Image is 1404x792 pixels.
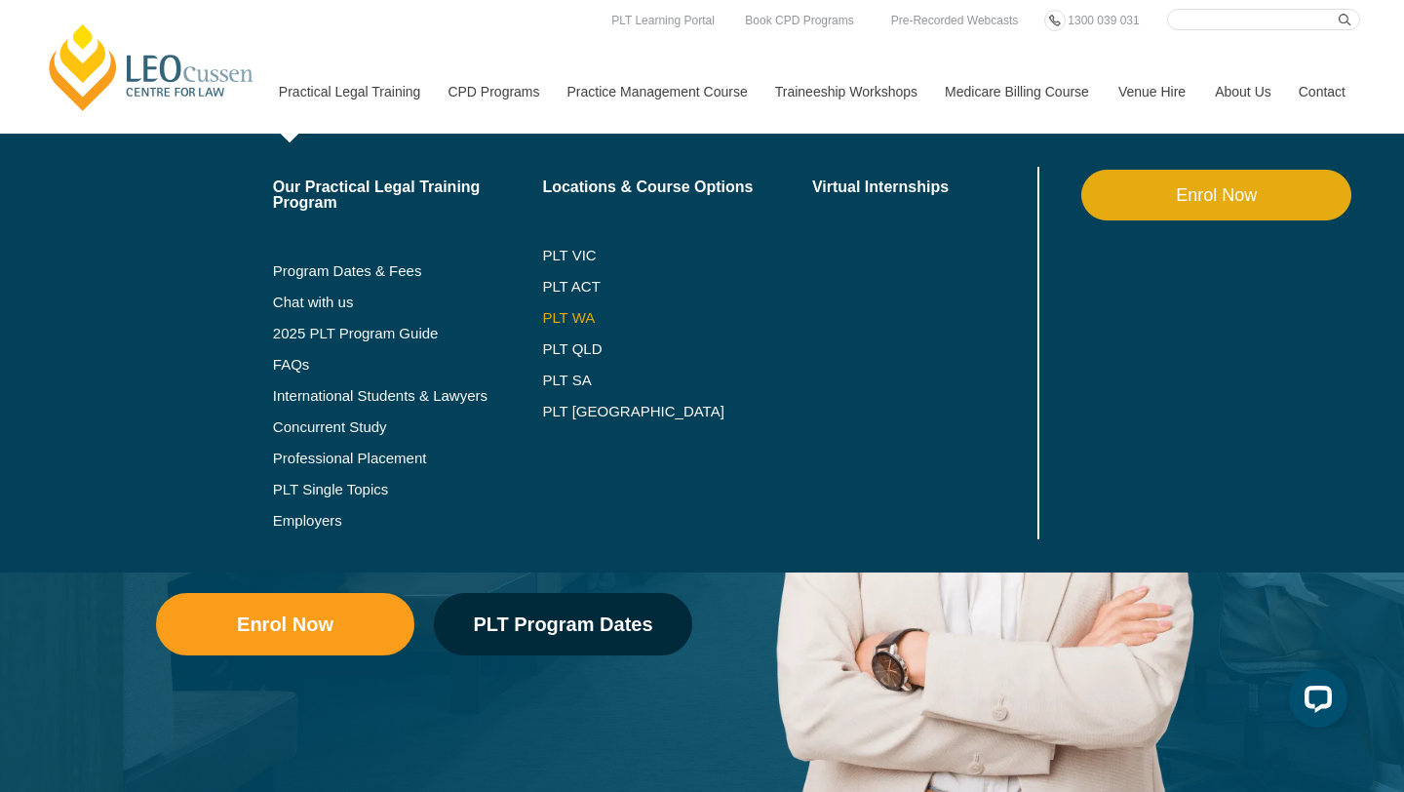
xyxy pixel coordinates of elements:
a: Professional Placement [273,451,543,466]
iframe: LiveChat chat widget [1273,661,1355,743]
span: 1300 039 031 [1068,14,1139,27]
a: Practice Management Course [553,50,760,134]
a: Enrol Now [156,593,414,655]
a: PLT Single Topics [273,482,543,497]
span: Enrol Now [237,614,333,634]
a: About Us [1200,50,1284,134]
a: Pre-Recorded Webcasts [886,10,1024,31]
a: FAQs [273,357,543,373]
a: PLT WA [542,310,763,326]
a: Our Practical Legal Training Program [273,179,543,211]
span: PLT Program Dates [473,614,652,634]
a: Traineeship Workshops [760,50,930,134]
a: Venue Hire [1104,50,1200,134]
a: PLT SA [542,373,812,388]
a: PLT ACT [542,279,812,295]
a: PLT Learning Portal [606,10,720,31]
a: Employers [273,513,543,529]
a: Practical Legal Training [264,50,434,134]
a: Virtual Internships [812,179,1033,195]
a: PLT Program Dates [434,593,692,655]
a: Enrol Now [1081,170,1351,220]
a: CPD Programs [433,50,552,134]
a: Concurrent Study [273,419,543,435]
a: Locations & Course Options [542,179,812,195]
a: Program Dates & Fees [273,263,543,279]
a: PLT QLD [542,341,812,357]
a: Book CPD Programs [740,10,858,31]
a: Chat with us [273,295,543,310]
a: International Students & Lawyers [273,388,543,404]
a: [PERSON_NAME] Centre for Law [44,21,259,113]
a: 2025 PLT Program Guide [273,326,494,341]
a: Medicare Billing Course [930,50,1104,134]
a: Contact [1284,50,1360,134]
a: PLT VIC [542,248,812,263]
a: PLT [GEOGRAPHIC_DATA] [542,404,812,419]
a: 1300 039 031 [1063,10,1144,31]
